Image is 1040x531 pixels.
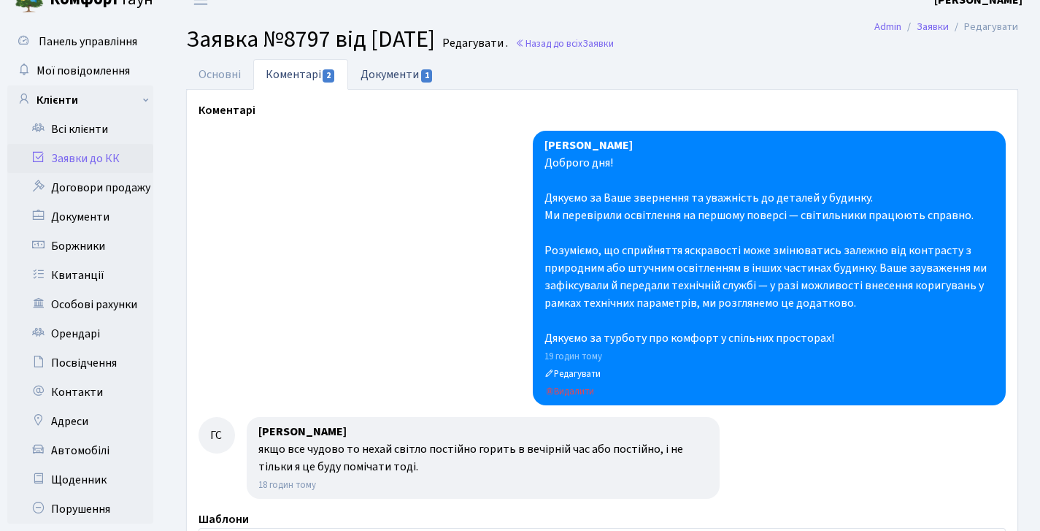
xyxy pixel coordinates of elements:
[7,465,153,494] a: Щоденник
[439,37,508,50] small: Редагувати .
[258,423,708,440] div: [PERSON_NAME]
[186,59,253,90] a: Основні
[917,19,949,34] a: Заявки
[7,378,153,407] a: Контакти
[544,350,602,363] small: 19 годин тому
[253,59,348,90] a: Коментарі
[199,417,235,454] div: ГС
[515,37,614,50] a: Назад до всіхЗаявки
[421,69,433,83] span: 1
[7,494,153,524] a: Порушення
[12,12,794,28] body: Rich Text Area. Press ALT-0 for help.
[7,348,153,378] a: Посвідчення
[258,440,708,475] div: якщо все чудово то нехай світло постійно горить в вечірній час або постійно, і не тільки я це буд...
[39,34,137,50] span: Панель управління
[7,115,153,144] a: Всі клієнти
[199,102,255,119] label: Коментарі
[258,478,316,492] small: 18 годин тому
[7,144,153,173] a: Заявки до КК
[7,202,153,232] a: Документи
[544,383,594,399] a: Видалити
[7,319,153,348] a: Орендарі
[199,511,249,528] label: Шаблони
[852,12,1040,42] nav: breadcrumb
[949,19,1018,35] li: Редагувати
[544,365,601,381] a: Редагувати
[874,19,901,34] a: Admin
[7,436,153,465] a: Автомобілі
[186,23,435,56] span: Заявка №8797 від [DATE]
[544,137,994,154] div: [PERSON_NAME]
[544,154,994,347] div: Доброго дня! Дякуємо за Ваше звернення та уважність до деталей у будинку. Ми перевірили освітленн...
[7,27,153,56] a: Панель управління
[7,56,153,85] a: Мої повідомлення
[36,63,130,79] span: Мої повідомлення
[348,59,446,89] a: Документи
[7,407,153,436] a: Адреси
[7,261,153,290] a: Квитанції
[7,85,153,115] a: Клієнти
[544,367,601,381] small: Редагувати
[323,69,334,83] span: 2
[7,290,153,319] a: Особові рахунки
[582,37,614,50] span: Заявки
[7,232,153,261] a: Боржники
[544,385,594,398] small: Видалити
[7,173,153,202] a: Договори продажу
